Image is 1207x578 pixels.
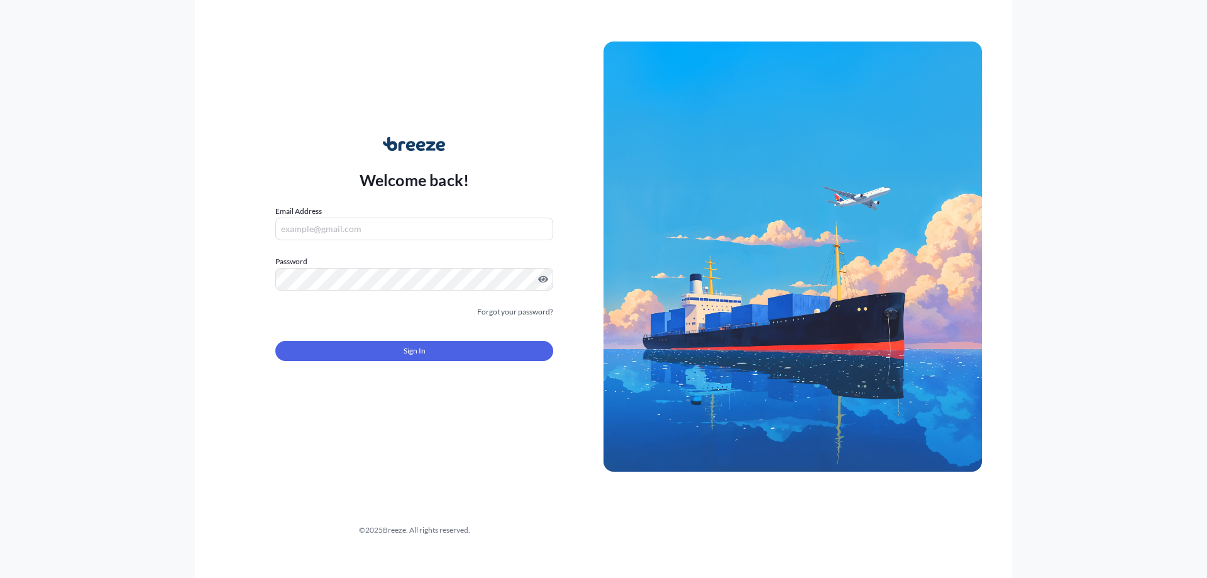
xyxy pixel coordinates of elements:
button: Sign In [275,341,553,361]
p: Welcome back! [360,170,470,190]
span: Sign In [404,345,426,357]
div: © 2025 Breeze. All rights reserved. [225,524,603,536]
label: Email Address [275,205,322,218]
button: Show password [538,274,548,284]
input: example@gmail.com [275,218,553,240]
img: Ship illustration [603,42,982,472]
label: Password [275,255,553,268]
a: Forgot your password? [477,306,553,318]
